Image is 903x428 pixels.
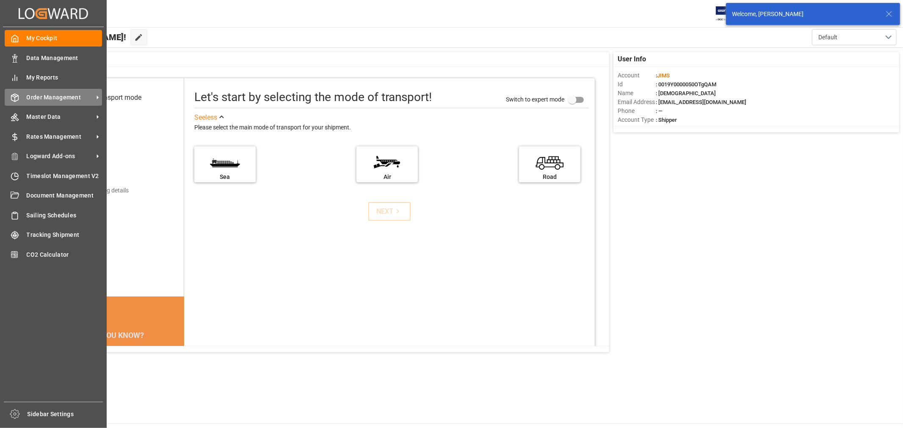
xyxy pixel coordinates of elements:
[5,69,102,86] a: My Reports
[5,187,102,204] a: Document Management
[27,112,94,121] span: Master Data
[76,93,141,103] div: Select transport mode
[618,80,656,89] span: Id
[5,30,102,47] a: My Cockpit
[506,96,564,102] span: Switch to expert mode
[657,72,670,79] span: JIMS
[27,34,102,43] span: My Cockpit
[376,206,402,217] div: NEXT
[656,81,716,88] span: : 0019Y0000050OTgQAM
[656,99,746,105] span: : [EMAIL_ADDRESS][DOMAIN_NAME]
[618,98,656,107] span: Email Address
[618,115,656,124] span: Account Type
[27,132,94,141] span: Rates Management
[656,117,677,123] span: : Shipper
[27,172,102,181] span: Timeslot Management V2
[27,54,102,63] span: Data Management
[27,191,102,200] span: Document Management
[199,173,251,181] div: Sea
[368,202,411,221] button: NEXT
[27,211,102,220] span: Sailing Schedules
[812,29,897,45] button: open menu
[618,89,656,98] span: Name
[172,344,184,405] button: next slide / item
[732,10,878,19] div: Welcome, [PERSON_NAME]
[656,108,663,114] span: : —
[5,49,102,66] a: Data Management
[27,73,102,82] span: My Reports
[194,123,589,133] div: Please select the main mode of transport for your shipment.
[5,207,102,223] a: Sailing Schedules
[361,173,414,181] div: Air
[618,54,646,64] span: User Info
[618,107,656,115] span: Phone
[523,173,576,181] div: Road
[194,88,432,106] div: Let's start by selecting the mode of transport!
[27,152,94,161] span: Logward Add-ons
[656,72,670,79] span: :
[818,33,837,42] span: Default
[35,29,126,45] span: Hello [PERSON_NAME]!
[28,410,103,419] span: Sidebar Settings
[618,71,656,80] span: Account
[5,167,102,184] a: Timeslot Management V2
[5,227,102,243] a: Tracking Shipment
[27,250,102,259] span: CO2 Calculator
[5,246,102,263] a: CO2 Calculator
[58,344,174,395] div: The energy needed to power one large container ship across the ocean in a single day is the same ...
[47,326,184,344] div: DID YOU KNOW?
[27,230,102,239] span: Tracking Shipment
[194,112,217,123] div: See less
[656,90,716,96] span: : [DEMOGRAPHIC_DATA]
[716,6,745,21] img: Exertis%20JAM%20-%20Email%20Logo.jpg_1722504956.jpg
[27,93,94,102] span: Order Management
